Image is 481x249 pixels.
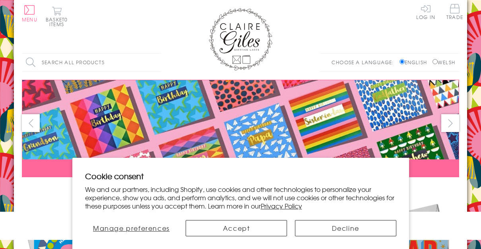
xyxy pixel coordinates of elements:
[85,185,396,210] p: We and our partners, including Shopify, use cookies and other technologies to personalize your ex...
[433,59,455,66] label: Welsh
[22,54,161,71] input: Search all products
[22,16,37,23] span: Menu
[261,201,302,211] a: Privacy Policy
[85,220,178,236] button: Manage preferences
[46,6,68,27] button: Basket0 items
[441,114,459,132] button: next
[22,5,37,22] button: Menu
[85,170,396,182] h2: Cookie consent
[433,59,438,64] input: Welsh
[332,59,398,66] p: Choose a language:
[209,8,272,71] img: Claire Giles Greetings Cards
[400,59,405,64] input: English
[153,54,161,71] input: Search
[416,4,435,19] a: Log In
[93,223,170,233] span: Manage preferences
[49,16,68,28] span: 0 items
[186,220,287,236] button: Accept
[22,183,459,195] div: Carousel Pagination
[400,59,431,66] label: English
[295,220,396,236] button: Decline
[22,114,40,132] button: prev
[446,4,463,21] a: Trade
[446,4,463,19] span: Trade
